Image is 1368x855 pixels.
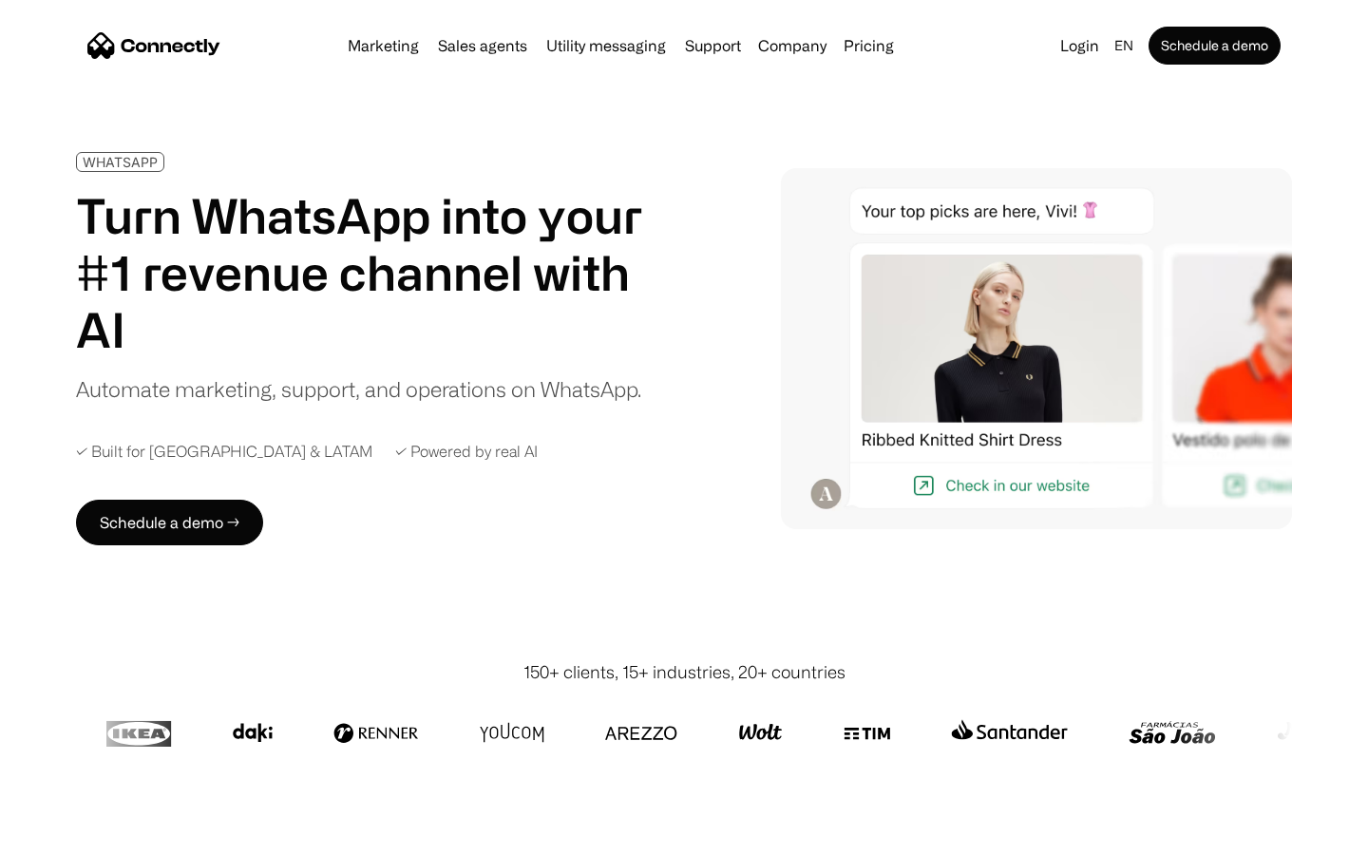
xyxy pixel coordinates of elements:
[1114,32,1133,59] div: en
[539,38,674,53] a: Utility messaging
[340,38,427,53] a: Marketing
[758,32,826,59] div: Company
[836,38,902,53] a: Pricing
[76,373,641,405] div: Automate marketing, support, and operations on WhatsApp.
[76,443,372,461] div: ✓ Built for [GEOGRAPHIC_DATA] & LATAM
[677,38,749,53] a: Support
[19,820,114,848] aside: Language selected: English
[1149,27,1281,65] a: Schedule a demo
[38,822,114,848] ul: Language list
[523,659,845,685] div: 150+ clients, 15+ industries, 20+ countries
[76,187,665,358] h1: Turn WhatsApp into your #1 revenue channel with AI
[395,443,538,461] div: ✓ Powered by real AI
[83,155,158,169] div: WHATSAPP
[76,500,263,545] a: Schedule a demo →
[430,38,535,53] a: Sales agents
[1053,32,1107,59] a: Login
